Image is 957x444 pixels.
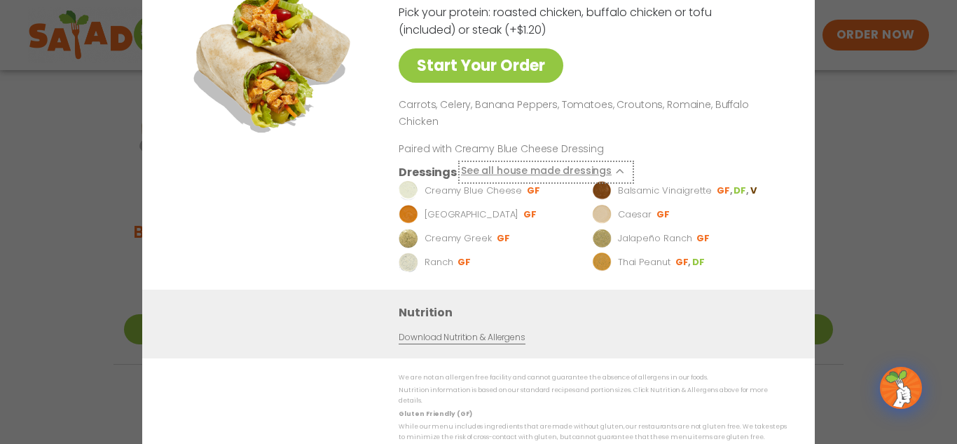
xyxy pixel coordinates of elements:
[675,255,692,268] li: GF
[618,255,670,269] p: Thai Peanut
[425,183,522,197] p: Creamy Blue Cheese
[425,231,492,245] p: Creamy Greek
[527,184,542,196] li: GF
[399,180,418,200] img: Dressing preview image for Creamy Blue Cheese
[399,303,794,321] h3: Nutrition
[399,141,658,156] p: Paired with Creamy Blue Cheese Dressing
[399,48,563,83] a: Start Your Order
[399,409,471,417] strong: Gluten Friendly (GF)
[523,208,538,220] li: GF
[656,208,671,220] li: GF
[425,255,453,269] p: Ranch
[399,204,418,224] img: Dressing preview image for BBQ Ranch
[399,97,781,130] p: Carrots, Celery, Banana Peppers, Tomatoes, Croutons, Romaine, Buffalo Chicken
[717,184,734,196] li: GF
[592,228,612,248] img: Dressing preview image for Jalapeño Ranch
[618,183,712,197] p: Balsamic Vinaigrette
[734,184,750,196] li: DF
[750,184,758,196] li: V
[399,4,714,39] p: Pick your protein: roasted chicken, buffalo chicken or tofu (included) or steak (+$1.20)
[592,252,612,271] img: Dressing preview image for Thai Peanut
[618,207,652,221] p: Caesar
[399,330,525,344] a: Download Nutrition & Allergens
[618,231,692,245] p: Jalapeño Ranch
[399,372,787,383] p: We are not an allergen free facility and cannot guarantee the absence of allergens in our foods.
[399,163,457,180] h3: Dressings
[399,422,787,443] p: While our menu includes ingredients that are made without gluten, our restaurants are not gluten ...
[592,180,612,200] img: Dressing preview image for Balsamic Vinaigrette
[497,231,511,244] li: GF
[461,163,631,180] button: See all house made dressings
[399,385,787,407] p: Nutrition information is based on our standard recipes and portion sizes. Click Nutrition & Aller...
[457,255,472,268] li: GF
[425,207,518,221] p: [GEOGRAPHIC_DATA]
[399,252,418,271] img: Dressing preview image for Ranch
[696,231,711,244] li: GF
[592,204,612,224] img: Dressing preview image for Caesar
[881,368,921,408] img: wpChatIcon
[399,228,418,248] img: Dressing preview image for Creamy Greek
[692,255,706,268] li: DF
